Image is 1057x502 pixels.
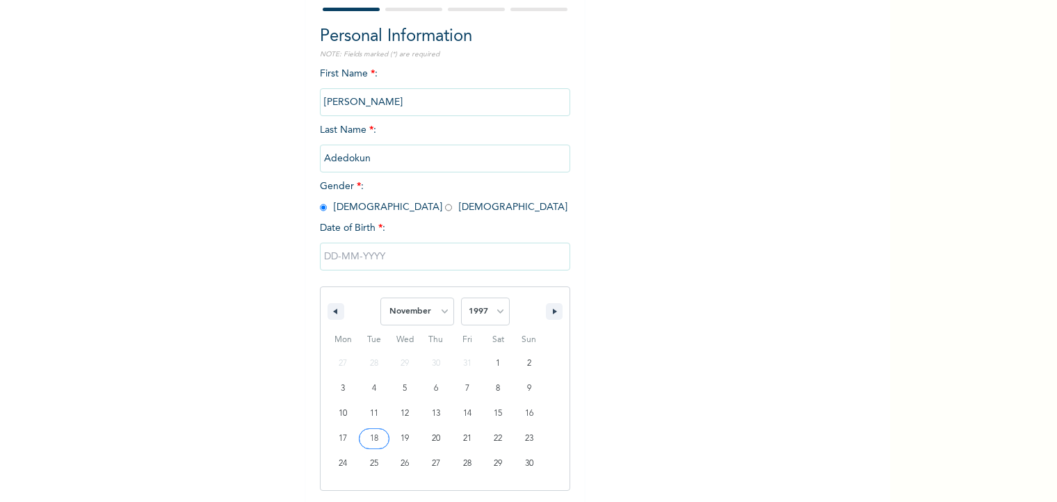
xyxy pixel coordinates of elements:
h2: Personal Information [320,24,570,49]
button: 21 [451,426,483,451]
button: 18 [359,426,390,451]
button: 7 [451,376,483,401]
span: 9 [527,376,531,401]
button: 13 [421,401,452,426]
span: 19 [401,426,409,451]
button: 10 [328,401,359,426]
input: Enter your last name [320,145,570,172]
button: 24 [328,451,359,476]
span: 12 [401,401,409,426]
button: 3 [328,376,359,401]
button: 22 [483,426,514,451]
button: 26 [389,451,421,476]
button: 8 [483,376,514,401]
input: Enter your first name [320,88,570,116]
button: 17 [328,426,359,451]
span: 4 [372,376,376,401]
span: 25 [370,451,378,476]
span: First Name : [320,69,570,107]
span: 29 [494,451,502,476]
span: Gender : [DEMOGRAPHIC_DATA] [DEMOGRAPHIC_DATA] [320,181,567,212]
span: 15 [494,401,502,426]
span: Tue [359,329,390,351]
button: 28 [451,451,483,476]
span: Fri [451,329,483,351]
span: Wed [389,329,421,351]
span: Thu [421,329,452,351]
button: 15 [483,401,514,426]
button: 25 [359,451,390,476]
span: 22 [494,426,502,451]
span: 13 [432,401,440,426]
button: 14 [451,401,483,426]
p: NOTE: Fields marked (*) are required [320,49,570,60]
span: 21 [463,426,471,451]
span: 20 [432,426,440,451]
span: Sun [513,329,544,351]
span: 2 [527,351,531,376]
button: 4 [359,376,390,401]
span: 27 [432,451,440,476]
span: 3 [341,376,345,401]
button: 20 [421,426,452,451]
button: 23 [513,426,544,451]
button: 2 [513,351,544,376]
button: 29 [483,451,514,476]
button: 5 [389,376,421,401]
button: 30 [513,451,544,476]
span: 8 [496,376,500,401]
button: 12 [389,401,421,426]
button: 19 [389,426,421,451]
span: 28 [463,451,471,476]
button: 1 [483,351,514,376]
span: 26 [401,451,409,476]
span: 7 [465,376,469,401]
span: 5 [403,376,407,401]
span: 16 [525,401,533,426]
span: Sat [483,329,514,351]
span: Last Name : [320,125,570,163]
span: 23 [525,426,533,451]
span: 11 [370,401,378,426]
button: 6 [421,376,452,401]
span: 10 [339,401,347,426]
span: 14 [463,401,471,426]
span: 6 [434,376,438,401]
span: Date of Birth : [320,221,385,236]
button: 16 [513,401,544,426]
span: 18 [370,426,378,451]
button: 27 [421,451,452,476]
span: 24 [339,451,347,476]
button: 11 [359,401,390,426]
span: Mon [328,329,359,351]
span: 17 [339,426,347,451]
span: 30 [525,451,533,476]
input: DD-MM-YYYY [320,243,570,270]
button: 9 [513,376,544,401]
span: 1 [496,351,500,376]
